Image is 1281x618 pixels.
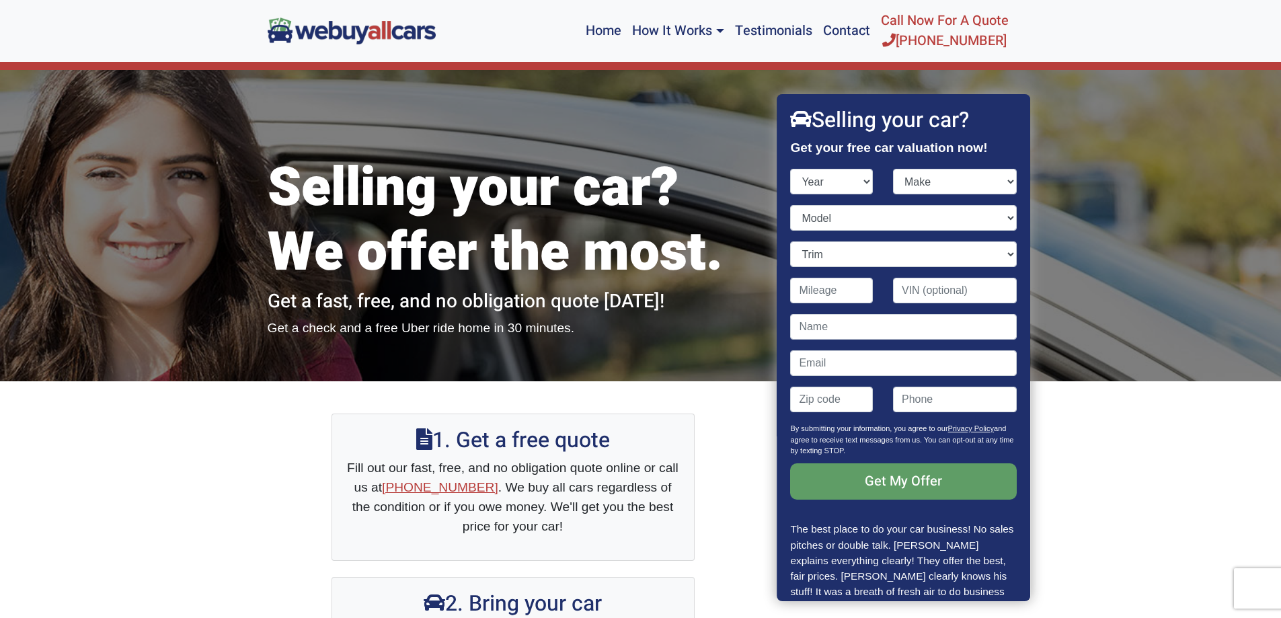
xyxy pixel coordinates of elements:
[268,319,759,338] p: Get a check and a free Uber ride home in 30 minutes.
[346,591,681,617] h2: 2. Bring your car
[791,141,988,155] strong: Get your free car valuation now!
[893,387,1017,412] input: Phone
[627,5,729,56] a: How It Works
[268,156,759,285] h1: Selling your car? We offer the most.
[948,424,994,432] a: Privacy Policy
[791,169,1017,521] form: Contact form
[818,5,876,56] a: Contact
[791,387,874,412] input: Zip code
[791,521,1017,614] p: The best place to do your car business! No sales pitches or double talk. [PERSON_NAME] explains e...
[346,459,681,536] p: Fill out our fast, free, and no obligation quote online or call us at . We buy all cars regardles...
[382,480,498,494] a: [PHONE_NUMBER]
[791,350,1017,376] input: Email
[268,17,436,44] img: We Buy All Cars in NJ logo
[791,423,1017,463] p: By submitting your information, you agree to our and agree to receive text messages from us. You ...
[876,5,1014,56] a: Call Now For A Quote[PHONE_NUMBER]
[791,278,874,303] input: Mileage
[791,314,1017,340] input: Name
[580,5,627,56] a: Home
[791,108,1017,133] h2: Selling your car?
[791,463,1017,500] input: Get My Offer
[268,291,759,313] h2: Get a fast, free, and no obligation quote [DATE]!
[893,278,1017,303] input: VIN (optional)
[730,5,818,56] a: Testimonials
[346,428,681,453] h2: 1. Get a free quote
